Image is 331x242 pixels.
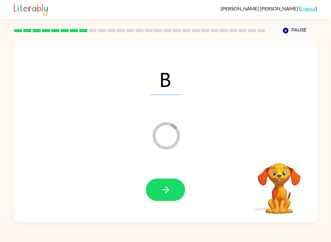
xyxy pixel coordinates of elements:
[221,6,317,11] div: ( )
[273,24,317,38] button: Pause
[249,153,310,215] video: Your browser must support playing .mp4 files to use Literably. Please try using another browser.
[14,2,48,16] img: Literably
[301,6,316,11] a: Logout
[221,6,299,11] span: [PERSON_NAME] [PERSON_NAME]
[150,63,181,95] span: B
